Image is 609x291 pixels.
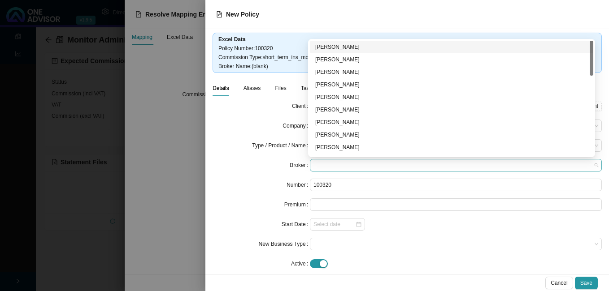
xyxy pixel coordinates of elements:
[310,141,593,154] div: Annette Gericke
[284,198,310,211] label: Premium
[292,100,310,112] label: Client
[226,11,259,18] span: New Policy
[315,68,588,77] div: [PERSON_NAME]
[315,118,588,127] div: [PERSON_NAME]
[310,41,593,53] div: Philip Abrahams
[283,120,310,132] label: Company
[315,43,588,51] div: [PERSON_NAME]
[315,55,588,64] div: [PERSON_NAME]
[275,86,286,91] span: Files
[315,130,588,139] div: [PERSON_NAME]
[310,128,593,141] div: Samantha Findlay
[310,116,593,128] div: Yusuf Ebrahim
[310,53,593,66] div: Anick Allsopp
[580,278,592,287] span: Save
[315,143,588,152] div: [PERSON_NAME]
[551,278,567,287] span: Cancel
[315,93,588,102] div: [PERSON_NAME]
[310,78,593,91] div: Alison Botes
[310,154,593,166] div: Kyle Lane
[218,62,596,71] div: Broker Name : (blank)
[310,66,593,78] div: Brendon Balaram
[218,44,596,53] div: Policy Number : 100320
[575,277,598,289] button: Save
[310,103,593,116] div: Clinton Coetzee
[218,53,596,62] div: Commission Type : short_term_ins_monthly
[244,86,261,91] span: Aliases
[301,86,315,91] span: Tasks
[290,159,310,171] label: Broker
[216,11,222,17] span: file-text
[213,86,229,91] span: Details
[313,220,355,229] input: Select date
[545,277,573,289] button: Cancel
[291,257,310,270] label: Active
[315,80,588,89] div: [PERSON_NAME]
[282,218,310,231] label: Start Date
[315,105,588,114] div: [PERSON_NAME]
[218,36,246,43] b: Excel Data
[252,139,310,152] label: Type / Product / Name
[594,143,599,148] span: close-circle
[258,238,310,250] label: New Business Type
[287,179,310,191] label: Number
[310,91,593,103] div: Shamenthran Chetty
